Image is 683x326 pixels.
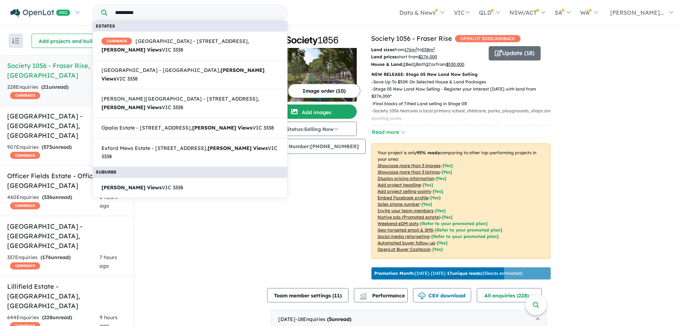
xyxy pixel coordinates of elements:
[96,23,115,29] b: Estates
[7,61,127,80] h5: Society 1056 - Fraser Rise , [GEOGRAPHIC_DATA]
[371,71,550,78] p: NEW RELEASE: Stage 05 New Land Now Selling
[378,234,430,239] u: Social media retargeting
[431,234,499,239] span: [Refer to your promoted plan]
[93,60,288,89] a: [GEOGRAPHIC_DATA] - [GEOGRAPHIC_DATA],[PERSON_NAME] ViewsVIC 3338
[413,288,471,302] button: CSV download
[378,163,441,168] u: Showcase more than 3 images
[371,53,483,60] p: start from
[101,104,146,111] strong: [PERSON_NAME]
[378,227,433,233] u: Geo-targeted email & SMS
[329,316,332,322] span: 5
[378,221,418,226] u: Weekend eDM slots
[422,47,435,52] u: 558 m
[371,122,556,137] p: - Over 5,000 new trees creating a greener, cooler environment - an average of 4 per land lot!
[432,247,443,252] span: [Yes]
[93,89,288,118] a: [PERSON_NAME][GEOGRAPHIC_DATA] - [STREET_ADDRESS],[PERSON_NAME] ViewsVIC 3338
[192,125,236,131] strong: [PERSON_NAME]
[43,84,49,90] span: 21
[93,118,288,138] a: Opalia Estate - [STREET_ADDRESS],[PERSON_NAME] ViewsVIC 3338
[442,163,453,168] span: [ Yes ]
[371,46,483,53] p: from
[93,177,288,198] a: [PERSON_NAME] ViewsVIC 3338
[378,208,433,213] u: Invite your team members
[267,139,366,154] button: Sales Number:[PHONE_NUMBER]
[447,271,481,276] b: 17 unique leads
[220,67,265,73] strong: [PERSON_NAME]
[96,169,117,175] b: Suburbs
[378,176,434,181] u: Display pricing information
[101,66,279,83] span: [GEOGRAPHIC_DATA] - [GEOGRAPHIC_DATA], VIC 3338
[354,288,408,302] button: Performance
[253,145,268,151] strong: Views
[433,47,435,50] sup: 2
[41,254,71,261] strong: ( unread)
[101,124,274,132] span: Opalia Estate - [STREET_ADDRESS], VIC 3338
[437,240,447,245] span: [Yes]
[10,9,70,18] img: Openlot PRO Logo White
[10,92,40,99] span: CASHBACK
[10,202,40,209] span: CASHBACK
[403,62,405,67] u: 2
[371,78,556,86] p: - Save Up To $50K On Selected House & Land Packages
[270,37,354,45] img: Society 1056 - Fraser Rise Logo
[101,37,279,54] span: [GEOGRAPHIC_DATA] - [STREET_ADDRESS], VIC 3338
[371,34,452,43] a: Society 1056 - Fraser Rise
[44,314,52,321] span: 228
[147,104,162,111] strong: Views
[7,222,127,250] h5: [GEOGRAPHIC_DATA] - [GEOGRAPHIC_DATA] , [GEOGRAPHIC_DATA]
[378,169,440,175] u: Showcase more than 3 listings
[420,221,488,226] span: [Refer to your promoted plan]
[610,9,664,16] span: [PERSON_NAME]...
[10,152,40,159] span: CASHBACK
[327,316,351,322] strong: ( unread)
[378,189,431,194] u: Add project selling-points
[378,247,431,252] u: OpenLot Buyer Cashback
[7,83,101,100] div: 228 Enquir ies
[7,111,127,140] h5: [GEOGRAPHIC_DATA] - [GEOGRAPHIC_DATA] , [GEOGRAPHIC_DATA]
[101,47,146,53] strong: [PERSON_NAME]
[446,62,464,67] u: $ 530,000
[147,47,162,53] strong: Views
[404,47,417,52] u: 176 m
[435,227,502,233] span: [Refer to your promoted plan]
[99,254,117,269] span: 7 hours ago
[378,182,421,188] u: Add project headline
[378,195,428,200] u: Embed Facebook profile
[295,316,351,322] span: - 18 Enquir ies
[101,95,279,112] span: [PERSON_NAME][GEOGRAPHIC_DATA] - [STREET_ADDRESS], VIC 3338
[435,208,446,213] span: [ Yes ]
[417,150,440,155] b: 95 % ready
[101,76,116,82] strong: Views
[32,34,110,48] button: Add projects and builders
[267,122,357,136] button: Status:Selling Now
[378,201,420,207] u: Sales phone number
[7,171,127,190] h5: Officer Fields Estate - Officer , [GEOGRAPHIC_DATA]
[208,145,252,151] strong: [PERSON_NAME]
[42,144,72,150] strong: ( unread)
[418,292,426,300] img: download icon
[374,270,522,277] p: [DATE] - [DATE] - ( 23 leads estimated)
[378,240,435,245] u: Automated buyer follow-up
[44,194,52,200] span: 336
[101,184,146,191] strong: [PERSON_NAME]
[371,86,556,100] p: - Stage 05 New Land Now Selling - Register your interest [DATE] with land from $276,000*
[147,184,162,191] strong: Views
[416,47,417,50] sup: 2
[361,292,405,299] span: Performance
[42,194,72,200] strong: ( unread)
[442,169,452,175] span: [ Yes ]
[360,292,366,296] img: line-chart.svg
[101,184,183,192] span: VIC 3338
[93,138,288,167] a: Exford Mews Estate - [STREET_ADDRESS],[PERSON_NAME] ViewsVIC 3338
[442,214,452,220] span: [Yes]
[267,104,357,119] button: Add images
[414,62,416,67] u: 1
[267,48,357,102] img: Society 1056 - Fraser Rise
[371,100,556,107] p: - Final blocks of Titled Land selling in Stage 03!
[42,254,51,261] span: 176
[93,31,288,60] a: CASHBACK[GEOGRAPHIC_DATA] - [STREET_ADDRESS],[PERSON_NAME] ViewsVIC 3338
[371,62,403,67] b: House & Land:
[7,193,100,210] div: 460 Enquir ies
[433,189,443,194] span: [ Yes ]
[334,292,340,299] span: 11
